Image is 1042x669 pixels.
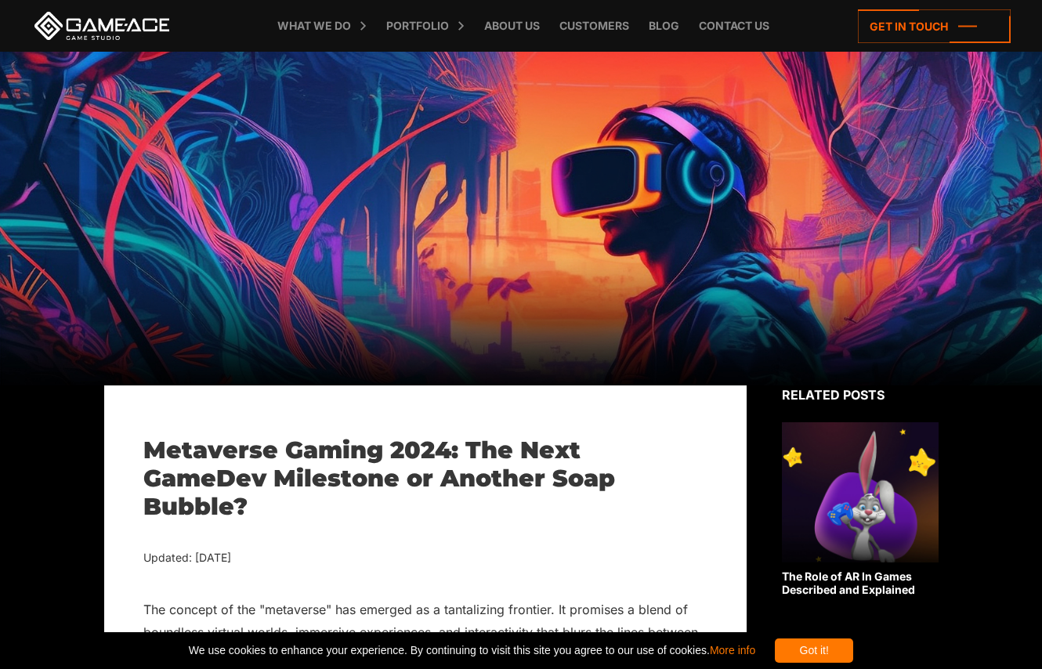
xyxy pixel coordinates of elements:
img: Related [782,422,939,563]
span: We use cookies to enhance your experience. By continuing to visit this site you agree to our use ... [189,638,755,663]
a: Get in touch [858,9,1011,43]
div: Updated: [DATE] [143,548,707,568]
h1: Metaverse Gaming 2024: The Next GameDev Milestone or Another Soap Bubble? [143,436,707,521]
a: More info [710,644,755,656]
div: Got it! [775,638,853,663]
a: The Role of AR In Games Described and Explained [782,422,939,597]
div: Related posts [782,385,939,404]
